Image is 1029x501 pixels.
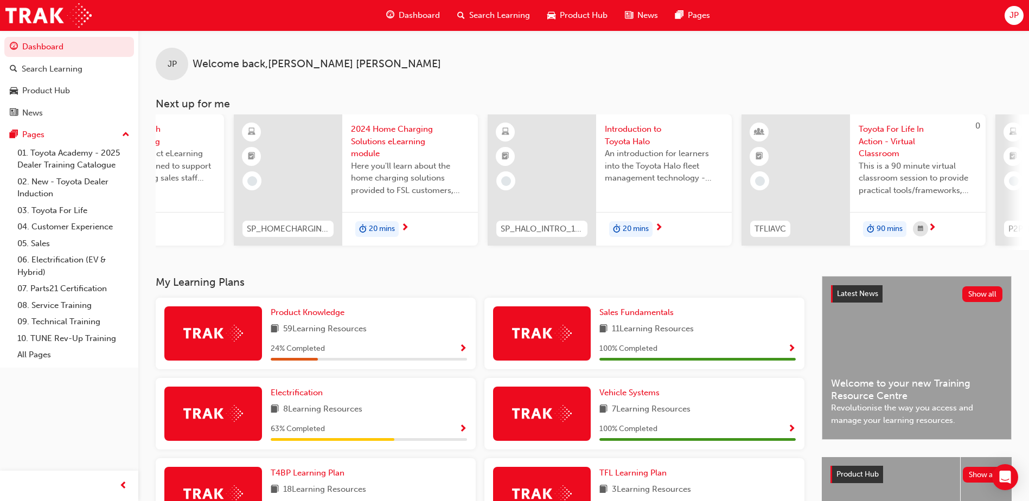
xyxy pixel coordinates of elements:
img: Trak [512,325,572,342]
a: car-iconProduct Hub [539,4,616,27]
span: 11 Learning Resources [612,323,694,336]
span: booktick-icon [756,150,763,164]
span: 0 [975,121,980,131]
a: Trak [5,3,92,28]
span: Product Hub [560,9,608,22]
a: SP_HOMECHARGING_0224_EL012024 Home Charging Solutions eLearning moduleHere you'll learn about the... [234,114,478,246]
a: pages-iconPages [667,4,719,27]
span: Show Progress [788,425,796,434]
a: 07. Parts21 Certification [13,280,134,297]
span: learningRecordVerb_NONE-icon [755,176,765,186]
span: news-icon [10,108,18,118]
a: All Pages [13,346,134,363]
span: 63 % Completed [271,423,325,435]
span: Product Hub [836,470,879,479]
a: 08. Service Training [13,297,134,314]
span: learningRecordVerb_NONE-icon [247,176,257,186]
span: book-icon [599,323,608,336]
span: JP [168,58,177,70]
span: book-icon [271,403,279,416]
a: 09. Technical Training [13,313,134,330]
span: SP_HOMECHARGING_0224_EL01 [247,223,329,235]
button: Show Progress [459,342,467,356]
span: duration-icon [867,222,874,236]
a: Product Knowledge [271,306,349,319]
button: Pages [4,125,134,145]
span: 8 Learning Resources [283,403,362,416]
span: book-icon [599,483,608,497]
span: 2025 Yaris Hatch Product Training [97,123,215,147]
h3: Next up for me [138,98,1029,110]
span: pages-icon [10,130,18,140]
button: DashboardSearch LearningProduct HubNews [4,35,134,125]
span: Search Learning [469,9,530,22]
span: search-icon [457,9,465,22]
span: car-icon [547,9,555,22]
span: booktick-icon [248,150,255,164]
span: booktick-icon [1009,150,1017,164]
span: learningResourceType_ELEARNING-icon [1009,125,1017,139]
span: T4BP Learning Plan [271,468,344,478]
button: Show Progress [788,342,796,356]
span: Here you'll learn about the home charging solutions provided to FSL customers, and the process us... [351,160,469,197]
span: 24 % Completed [271,343,325,355]
a: 02. New - Toyota Dealer Induction [13,174,134,202]
button: Show all [962,286,1003,302]
span: pages-icon [675,9,683,22]
span: Sales Fundamentals [599,307,674,317]
span: Product Knowledge [271,307,344,317]
div: Search Learning [22,63,82,75]
a: T4BP Learning Plan [271,467,349,479]
span: Show Progress [459,425,467,434]
span: Show Progress [788,344,796,354]
button: Show Progress [788,422,796,436]
a: 10. TUNE Rev-Up Training [13,330,134,347]
span: 3 Learning Resources [612,483,691,497]
a: Product HubShow all [830,466,1003,483]
h3: My Learning Plans [156,276,804,288]
span: Revolutionise the way you access and manage your learning resources. [831,402,1002,426]
span: 7 Learning Resources [612,403,691,416]
span: duration-icon [359,222,367,236]
span: news-icon [625,9,633,22]
span: Welcome back , [PERSON_NAME] [PERSON_NAME] [193,58,441,70]
a: TFL Learning Plan [599,467,671,479]
span: duration-icon [613,222,621,236]
span: guage-icon [386,9,394,22]
a: 05. Sales [13,235,134,252]
a: 01. Toyota Academy - 2025 Dealer Training Catalogue [13,145,134,174]
span: Welcome to your new Training Resource Centre [831,377,1002,402]
span: TFL Learning Plan [599,468,667,478]
a: Vehicle Systems [599,387,664,399]
button: Show all [963,467,1004,483]
span: Introduction to Toyota Halo [605,123,723,147]
span: next-icon [928,223,936,233]
a: News [4,103,134,123]
div: Open Intercom Messenger [992,464,1018,490]
span: 100 % Completed [599,343,657,355]
span: 2024 Home Charging Solutions eLearning module [351,123,469,160]
span: prev-icon [119,479,127,493]
span: 20 mins [623,223,649,235]
span: booktick-icon [502,150,509,164]
span: learningRecordVerb_NONE-icon [1009,176,1019,186]
span: 90 mins [877,223,903,235]
span: Pages [688,9,710,22]
span: 18 Learning Resources [283,483,366,497]
span: book-icon [271,323,279,336]
button: JP [1005,6,1024,25]
span: calendar-icon [918,222,923,236]
img: Trak [183,325,243,342]
span: learningRecordVerb_NONE-icon [501,176,511,186]
span: next-icon [655,223,663,233]
span: The Yaris product eLearning Module is designed to support customer facing sales staff with introd... [97,147,215,184]
span: Vehicle Systems [599,388,660,397]
span: 100 % Completed [599,423,657,435]
a: Electrification [271,387,327,399]
span: Electrification [271,388,323,397]
a: Search Learning [4,59,134,79]
div: Product Hub [22,85,70,97]
img: Trak [183,405,243,422]
span: Toyota For Life In Action - Virtual Classroom [859,123,977,160]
